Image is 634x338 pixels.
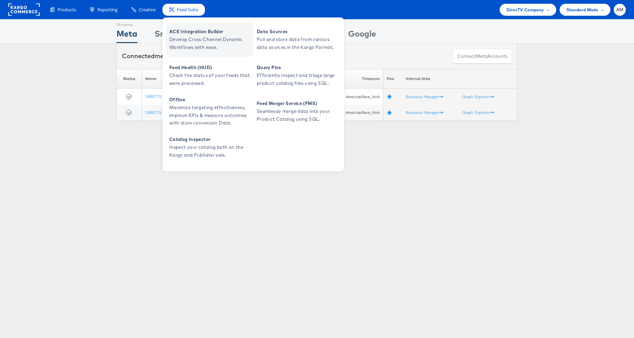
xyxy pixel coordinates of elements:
span: Feed Merger Service (FMS) [257,100,339,107]
div: Showing [117,19,137,28]
a: DIRECTV Existing customer 2023 [145,94,205,99]
span: Data Sources [257,28,339,36]
a: Data Sources Pull and store data from various data sources in the Kargo Format. [253,23,341,57]
a: Graph Explorer [462,110,494,115]
a: Graph Explorer [462,94,494,99]
span: Feed Suite [177,6,198,13]
span: Pull and store data from various data sources in the Kargo Format. [257,36,339,51]
span: Check the status of your feeds that were processed. [169,71,252,87]
a: Business Manager [406,94,443,99]
span: Efficiently inspect and triage large product catalog files using SQL. [257,71,339,87]
span: Query Plus [257,64,339,71]
a: DIRECTV SAT+Device 2023 [145,110,193,115]
span: Creative [139,6,156,13]
a: Feed Health (HUD) Check the status of your feeds that were processed. [166,58,253,93]
th: Timezone [330,69,383,89]
span: AM [616,8,624,12]
span: Seamlessly merge data into your Product Catalog using SQL. [257,107,339,123]
span: DirecTV Company [507,6,544,13]
a: Offline Maximize targeting effectiveness, improve KPIs & measure outcomes with store conversion D... [166,94,253,129]
a: Feed Merger Service (FMS) Seamlessly merge data into your Product Catalog using SQL. [253,94,341,129]
span: Inspect your catalog both on the Kargo and Publisher side. [169,143,252,159]
span: Maximize targeting effectiveness, improve KPIs & measure outcomes with store conversion Data. [169,104,252,127]
span: Feed Health (HUD) [169,64,252,71]
a: Catalog Inspector Inspect your catalog both on the Kargo and Publisher side. [166,130,253,165]
a: Business Manager [406,110,443,115]
div: Snapchat [155,28,193,43]
span: Catalog Inspector [169,135,252,143]
div: Meta [117,28,137,43]
span: Reporting [97,6,118,13]
button: ConnectmetaAccounts [453,49,512,64]
span: Products [58,6,76,13]
a: ACE Integration Builder Develop Cross-Channel Dynamic Workflows with ease. [166,23,253,57]
th: Name [142,69,248,89]
span: meta [155,52,170,60]
th: Status [117,69,142,89]
span: meta [476,53,487,60]
span: ACE Integration Builder [169,28,252,36]
div: Google [348,28,376,43]
span: Standard Mode [566,6,598,13]
td: America/New_York [330,105,383,121]
span: Develop Cross-Channel Dynamic Workflows with ease. [169,36,252,51]
span: Offline [169,96,252,104]
a: Query Plus Efficiently inspect and triage large product catalog files using SQL. [253,58,341,93]
div: Connected accounts [122,52,197,61]
td: America/New_York [330,89,383,105]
